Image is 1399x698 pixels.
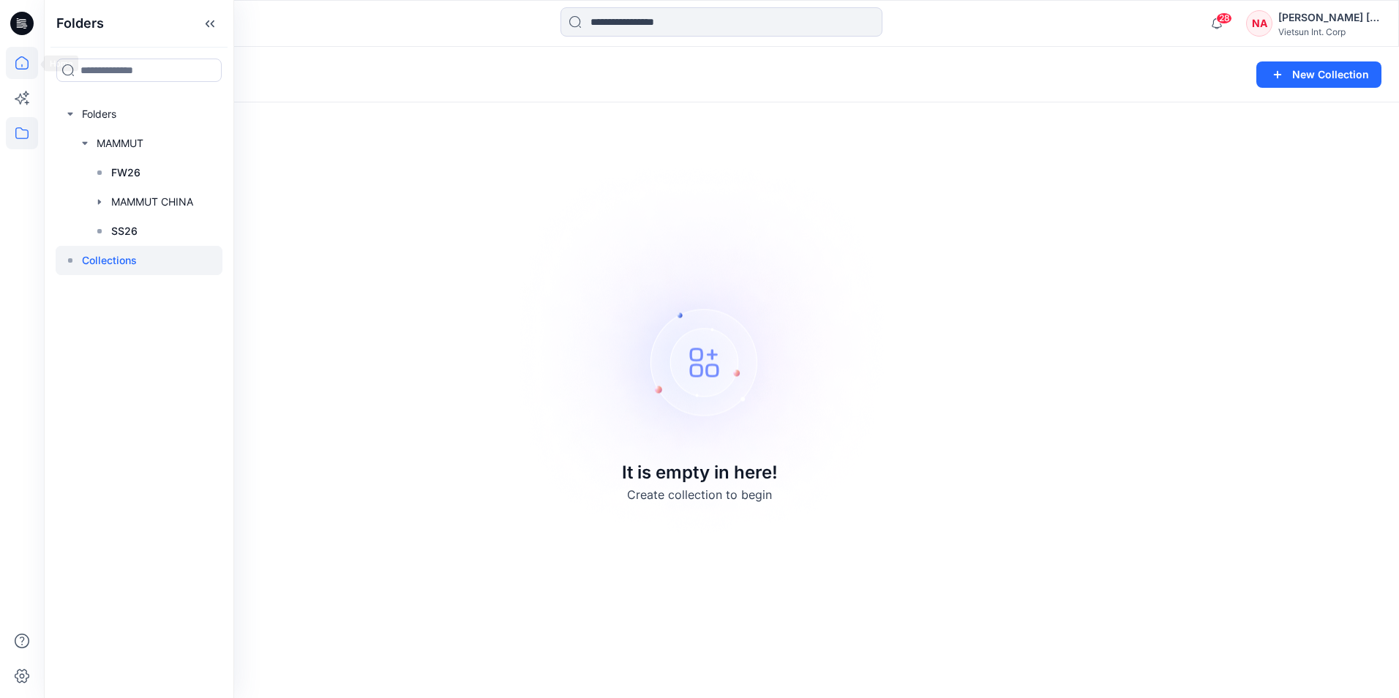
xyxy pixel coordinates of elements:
[111,222,138,240] p: SS26
[1256,61,1381,88] button: New Collection
[111,164,140,181] p: FW26
[1246,10,1272,37] div: NA
[627,485,772,503] p: Create collection to begin
[1216,12,1232,24] span: 28
[82,252,137,269] p: Collections
[622,459,778,485] p: It is empty in here!
[1278,9,1381,26] div: [PERSON_NAME] [PERSON_NAME]
[1278,26,1381,37] div: Vietsun Int. Corp
[495,145,904,554] img: Empty collections page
